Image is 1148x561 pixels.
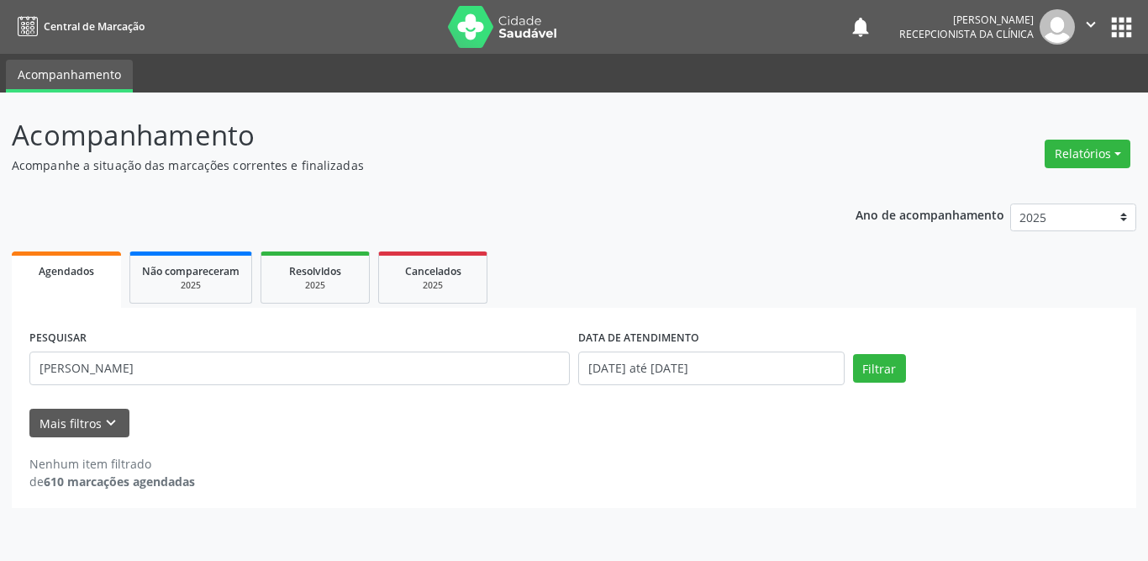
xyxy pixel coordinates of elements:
[44,19,145,34] span: Central de Marcação
[1045,140,1130,168] button: Relatórios
[142,264,240,278] span: Não compareceram
[849,15,872,39] button: notifications
[273,279,357,292] div: 2025
[39,264,94,278] span: Agendados
[899,27,1034,41] span: Recepcionista da clínica
[29,455,195,473] div: Nenhum item filtrado
[12,13,145,40] a: Central de Marcação
[29,325,87,352] label: PESQUISAR
[142,279,240,292] div: 2025
[6,60,133,93] a: Acompanhamento
[29,409,129,438] button: Mais filtroskeyboard_arrow_down
[1082,15,1100,34] i: 
[578,352,845,385] input: Selecione um intervalo
[12,156,799,174] p: Acompanhe a situação das marcações correntes e finalizadas
[899,13,1034,27] div: [PERSON_NAME]
[29,473,195,490] div: de
[853,354,906,383] button: Filtrar
[578,325,699,352] label: DATA DE ATENDIMENTO
[405,264,461,278] span: Cancelados
[102,414,120,432] i: keyboard_arrow_down
[289,264,341,278] span: Resolvidos
[1107,13,1136,42] button: apps
[29,352,570,385] input: Nome, CNS
[1075,9,1107,45] button: 
[44,474,195,490] strong: 610 marcações agendadas
[1040,9,1075,45] img: img
[856,204,1004,225] p: Ano de acompanhamento
[391,279,475,292] div: 2025
[12,114,799,156] p: Acompanhamento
